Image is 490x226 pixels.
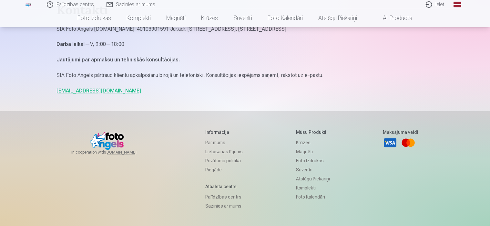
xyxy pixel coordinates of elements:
h5: Mūsu produkti [296,129,330,136]
h5: Atbalsta centrs [205,184,243,190]
img: /fa1 [25,3,32,6]
a: Par mums [205,138,243,147]
a: Sazinies ar mums [205,202,243,211]
a: Suvenīri [226,9,260,27]
a: Visa [383,136,397,150]
a: Magnēti [159,9,194,27]
a: Krūzes [296,138,330,147]
a: [DOMAIN_NAME] [105,150,152,155]
a: Krūzes [194,9,226,27]
a: Foto izdrukas [70,9,119,27]
a: Privātuma politika [205,156,243,166]
a: [EMAIL_ADDRESS][DOMAIN_NAME] [56,88,141,94]
a: Suvenīri [296,166,330,175]
a: Atslēgu piekariņi [311,9,365,27]
span: In cooperation with [71,150,152,155]
a: Foto kalendāri [296,193,330,202]
a: Piegāde [205,166,243,175]
p: I—V, 9:00—18:00 [56,40,434,49]
a: Komplekti [296,184,330,193]
a: Mastercard [401,136,415,150]
a: Palīdzības centrs [205,193,243,202]
a: All products [365,9,420,27]
a: Lietošanas līgums [205,147,243,156]
p: SIA Foto Angels pārtrauc klientu apkalpošanu birojā un telefoniski. Konsultācijas iespējams saņem... [56,71,434,80]
p: SIA Foto Angels [DOMAIN_NAME]. 40103901591 Jur.adr. [STREET_ADDRESS]. [STREET_ADDRESS] [56,25,434,34]
strong: Darba laiks [56,41,83,48]
a: Atslēgu piekariņi [296,175,330,184]
a: Foto kalendāri [260,9,311,27]
a: Magnēti [296,147,330,156]
strong: Jautājumi par apmaksu un tehniskās konsultācijas. [56,57,180,63]
h5: Maksājuma veidi [383,129,419,136]
a: Komplekti [119,9,159,27]
a: Foto izdrukas [296,156,330,166]
h5: Informācija [205,129,243,136]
